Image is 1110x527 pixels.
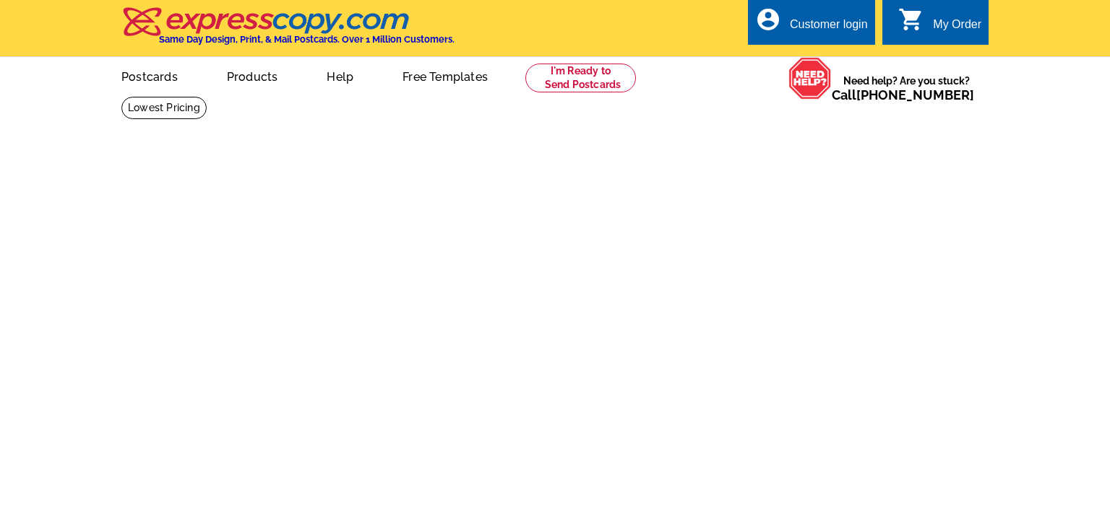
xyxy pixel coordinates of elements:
a: Postcards [98,58,201,92]
div: My Order [933,18,981,38]
div: Customer login [790,18,868,38]
img: help [788,57,832,100]
i: account_circle [755,6,781,32]
a: Help [304,58,377,92]
a: shopping_cart My Order [898,16,981,34]
span: Call [832,87,974,103]
a: Same Day Design, Print, & Mail Postcards. Over 1 Million Customers. [121,17,455,45]
a: account_circle Customer login [755,16,868,34]
a: [PHONE_NUMBER] [856,87,974,103]
a: Free Templates [379,58,511,92]
span: Need help? Are you stuck? [832,74,981,103]
a: Products [204,58,301,92]
i: shopping_cart [898,6,924,32]
h4: Same Day Design, Print, & Mail Postcards. Over 1 Million Customers. [159,34,455,45]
